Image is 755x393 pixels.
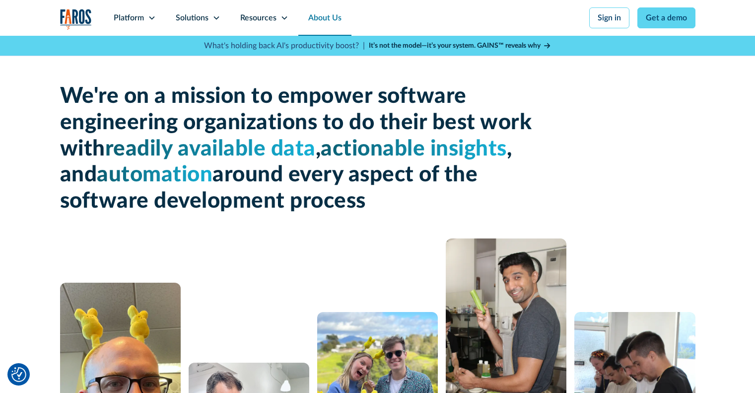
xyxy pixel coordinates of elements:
[176,12,208,24] div: Solutions
[240,12,276,24] div: Resources
[114,12,144,24] div: Platform
[369,41,551,51] a: It’s not the model—it’s your system. GAINS™ reveals why
[589,7,629,28] a: Sign in
[105,138,316,160] span: readily available data
[11,367,26,382] img: Revisit consent button
[60,9,92,29] a: home
[321,138,507,160] span: actionable insights
[97,164,212,186] span: automation
[60,83,537,215] h1: We're on a mission to empower software engineering organizations to do their best work with , , a...
[11,367,26,382] button: Cookie Settings
[60,9,92,29] img: Logo of the analytics and reporting company Faros.
[369,42,541,49] strong: It’s not the model—it’s your system. GAINS™ reveals why
[637,7,695,28] a: Get a demo
[204,40,365,52] p: What's holding back AI's productivity boost? |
